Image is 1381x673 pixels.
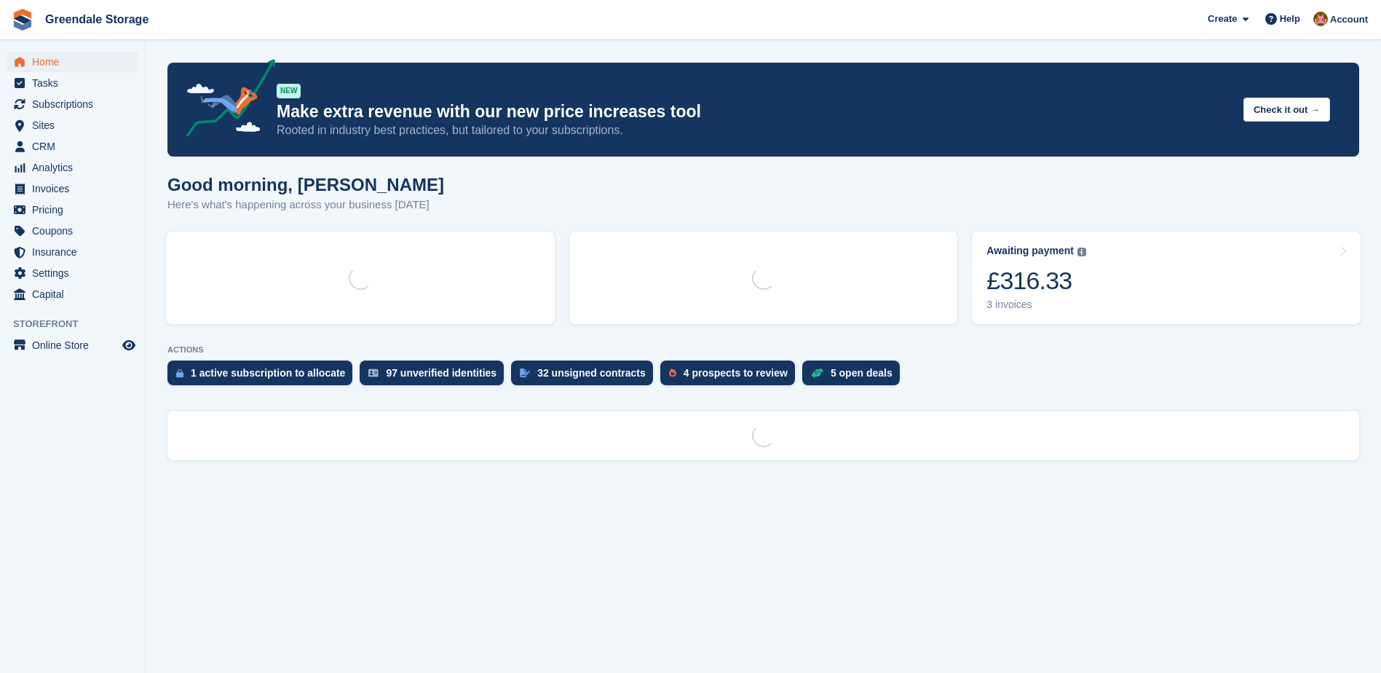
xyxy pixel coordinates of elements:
[1313,12,1328,26] img: Justin Swingler
[684,367,788,379] div: 4 prospects to review
[167,361,360,393] a: 1 active subscription to allocate
[7,94,138,114] a: menu
[537,367,646,379] div: 32 unsigned contracts
[1330,12,1368,27] span: Account
[277,101,1232,122] p: Make extra revenue with our new price increases tool
[39,7,154,31] a: Greendale Storage
[167,197,444,213] p: Here's what's happening across your business [DATE]
[32,136,119,157] span: CRM
[32,157,119,178] span: Analytics
[12,9,33,31] img: stora-icon-8386f47178a22dfd0bd8f6a31ec36ba5ce8667c1dd55bd0f319d3a0aa187defe.svg
[986,266,1086,296] div: £316.33
[32,178,119,199] span: Invoices
[1077,248,1086,256] img: icon-info-grey-7440780725fd019a000dd9b08b2336e03edf1995a4989e88bcd33f0948082b44.svg
[7,136,138,157] a: menu
[368,369,379,377] img: verify_identity-adf6edd0f0f0b5bbfe63781bf79b02c33cf7c696d77639b501bdc392416b5a36.svg
[32,221,119,241] span: Coupons
[32,335,119,355] span: Online Store
[7,52,138,72] a: menu
[831,367,893,379] div: 5 open deals
[972,232,1361,324] a: Awaiting payment £316.33 3 invoices
[191,367,345,379] div: 1 active subscription to allocate
[520,369,530,377] img: contract_signature_icon-13c848040528278c33f63329250d36e43548de30e8caae1d1a13099fd9432cc5.svg
[1208,12,1237,26] span: Create
[32,263,119,283] span: Settings
[32,52,119,72] span: Home
[13,317,145,331] span: Storefront
[7,73,138,93] a: menu
[7,335,138,355] a: menu
[986,245,1074,257] div: Awaiting payment
[7,242,138,262] a: menu
[32,200,119,220] span: Pricing
[32,94,119,114] span: Subscriptions
[511,361,660,393] a: 32 unsigned contracts
[7,200,138,220] a: menu
[7,157,138,178] a: menu
[660,361,802,393] a: 4 prospects to review
[32,284,119,304] span: Capital
[7,178,138,199] a: menu
[1243,98,1330,122] button: Check it out →
[174,59,276,142] img: price-adjustments-announcement-icon-8257ccfd72463d97f412b2fc003d46551f7dbcb40ab6d574587a9cd5c0d94...
[7,115,138,135] a: menu
[811,368,823,378] img: deal-1b604bf984904fb50ccaf53a9ad4b4a5d6e5aea283cecdc64d6e3604feb123c2.svg
[7,263,138,283] a: menu
[360,361,511,393] a: 97 unverified identities
[120,336,138,354] a: Preview store
[277,122,1232,138] p: Rooted in industry best practices, but tailored to your subscriptions.
[386,367,496,379] div: 97 unverified identities
[167,175,444,194] h1: Good morning, [PERSON_NAME]
[802,361,907,393] a: 5 open deals
[167,345,1359,355] p: ACTIONS
[277,84,301,98] div: NEW
[1280,12,1300,26] span: Help
[32,73,119,93] span: Tasks
[176,369,183,378] img: active_subscription_to_allocate_icon-d502201f5373d7db506a760aba3b589e785aa758c864c3986d89f69b8ff3...
[7,284,138,304] a: menu
[32,115,119,135] span: Sites
[986,299,1086,311] div: 3 invoices
[32,242,119,262] span: Insurance
[7,221,138,241] a: menu
[669,369,676,377] img: prospect-51fa495bee0391a8d652442698ab0144808aea92771e9ea1ae160a38d050c398.svg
